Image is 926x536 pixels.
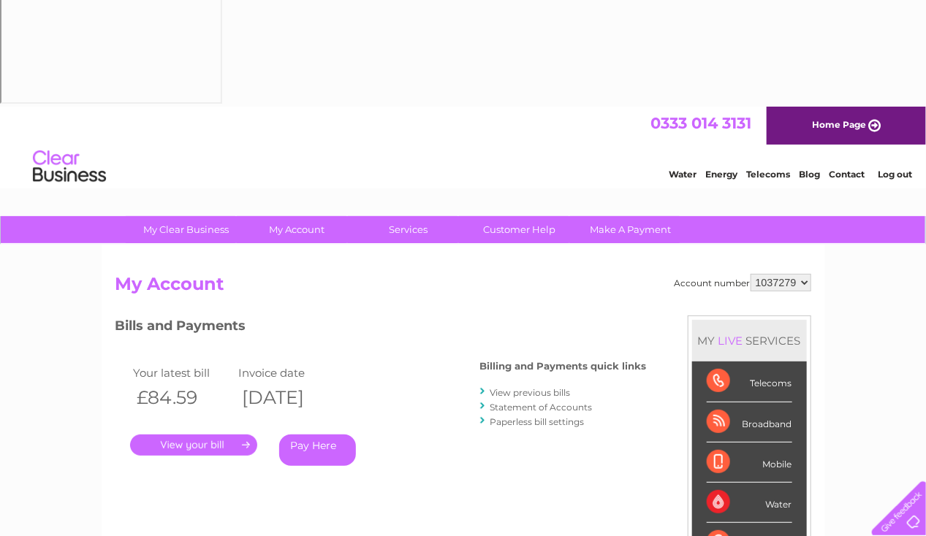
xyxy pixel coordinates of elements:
[490,402,593,413] a: Statement of Accounts
[675,274,811,291] div: Account number
[348,216,468,243] a: Services
[115,315,647,341] h3: Bills and Payments
[118,8,809,71] div: Clear Business is a trading name of Verastar Limited (registered in [GEOGRAPHIC_DATA] No. 3667643...
[235,363,340,383] td: Invoice date
[490,387,571,398] a: View previous bills
[716,334,746,348] div: LIVE
[237,216,357,243] a: My Account
[650,7,751,26] a: 0333 014 3131
[799,62,820,73] a: Blog
[279,434,356,466] a: Pay Here
[707,361,792,402] div: Telecoms
[705,62,737,73] a: Energy
[235,383,340,413] th: [DATE]
[130,383,235,413] th: £84.59
[746,62,790,73] a: Telecoms
[669,62,697,73] a: Water
[130,434,257,456] a: .
[115,274,811,302] h2: My Account
[707,402,792,443] div: Broadband
[126,216,246,243] a: My Clear Business
[878,62,912,73] a: Log out
[707,443,792,483] div: Mobile
[32,38,107,83] img: logo.png
[130,363,235,383] td: Your latest bill
[707,483,792,523] div: Water
[490,416,585,427] a: Paperless bill settings
[480,361,647,372] h4: Billing and Payments quick links
[692,320,807,361] div: MY SERVICES
[570,216,691,243] a: Make A Payment
[459,216,580,243] a: Customer Help
[829,62,865,73] a: Contact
